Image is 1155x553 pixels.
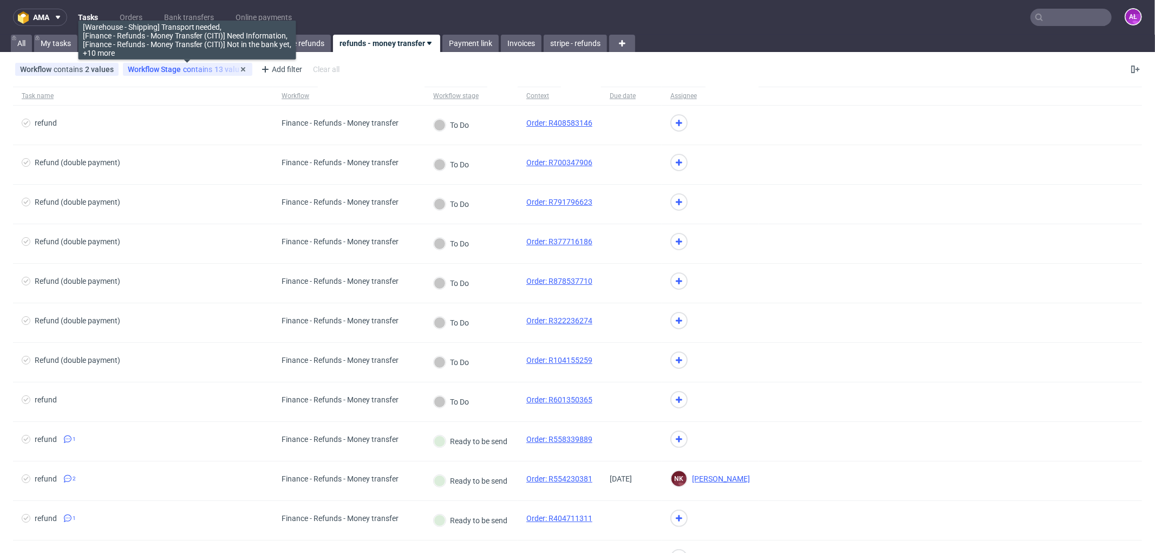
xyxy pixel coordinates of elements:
div: Finance - Refunds - Money transfer [282,395,399,404]
div: Finance - Refunds - Money transfer [282,158,399,167]
a: Tasks [71,9,105,26]
div: Workflow [282,92,309,100]
div: Clear all [311,62,342,77]
div: Finance - Refunds - Money transfer [282,119,399,127]
a: Order: R322236274 [526,316,592,325]
span: 1 [73,435,76,444]
div: Refund (double payment) [35,316,120,325]
div: Finance - Refunds - Money transfer [282,316,399,325]
div: Ready to be send [434,475,507,487]
div: To Do [434,356,469,368]
figcaption: AŁ [1126,9,1141,24]
a: Order: R104155259 [526,356,592,365]
a: refunds - money transfer [333,35,440,52]
div: To Do [434,396,469,408]
div: Add filter [257,61,304,78]
div: refund [35,435,57,444]
div: Finance - Refunds - Money transfer [282,356,399,365]
a: Online payments [229,9,298,26]
div: To Do [434,238,469,250]
div: Finance - Refunds - Money transfer [282,435,399,444]
span: [DATE] [610,474,632,483]
a: stripe refunds [271,35,331,52]
span: [PERSON_NAME] [688,474,750,483]
a: Bank transfers [158,9,220,26]
a: Order: R558339889 [526,435,592,444]
div: To Do [434,317,469,329]
a: Order: R377716186 [526,237,592,246]
a: Invoices [501,35,541,52]
div: Context [526,92,552,100]
span: 2 [73,474,76,483]
div: Finance - Refunds - Money transfer [282,277,399,285]
span: Workflow [20,65,54,74]
a: Order: R878537710 [526,277,592,285]
a: Order: R554230381 [526,474,592,483]
div: Finance - Refunds - Money transfer [282,198,399,206]
div: refund [35,119,57,127]
div: Refund (double payment) [35,158,120,167]
div: Ready to be send [434,435,507,447]
div: Refund (double payment) [35,356,120,365]
div: Refund (double payment) [35,237,120,246]
figcaption: NK [671,471,687,486]
a: Payment link [442,35,499,52]
div: Refund (double payment) [35,198,120,206]
div: refund [35,474,57,483]
span: contains [54,65,85,74]
a: Order: R404711311 [526,514,592,523]
span: Due date [610,92,653,101]
div: refund [35,514,57,523]
img: logo [18,11,33,24]
a: stripe - refunds [544,35,607,52]
div: To Do [434,159,469,171]
a: Orders [113,9,149,26]
div: Finance - Refunds - Money transfer [282,514,399,523]
span: contains [183,65,214,74]
div: Assignee [670,92,697,100]
div: Finance - Refunds - Money transfer [282,474,399,483]
div: Workflow stage [433,92,479,100]
a: Order: R408583146 [526,119,592,127]
div: Refund (double payment) [35,277,120,285]
div: To Do [434,119,469,131]
a: My tasks [34,35,77,52]
a: Order: R700347906 [526,158,592,167]
div: 2 values [85,65,114,74]
div: refund [35,395,57,404]
span: ama [33,14,49,21]
span: Workflow Stage [128,65,183,74]
span: 1 [73,514,76,523]
span: Task name [22,92,264,101]
div: Ready to be send [434,515,507,526]
button: ama [13,9,67,26]
div: Finance - Refunds - Money transfer [282,237,399,246]
div: To Do [434,198,469,210]
a: Order: R601350365 [526,395,592,404]
div: To Do [434,277,469,289]
a: All [11,35,32,52]
a: Order: R791796623 [526,198,592,206]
